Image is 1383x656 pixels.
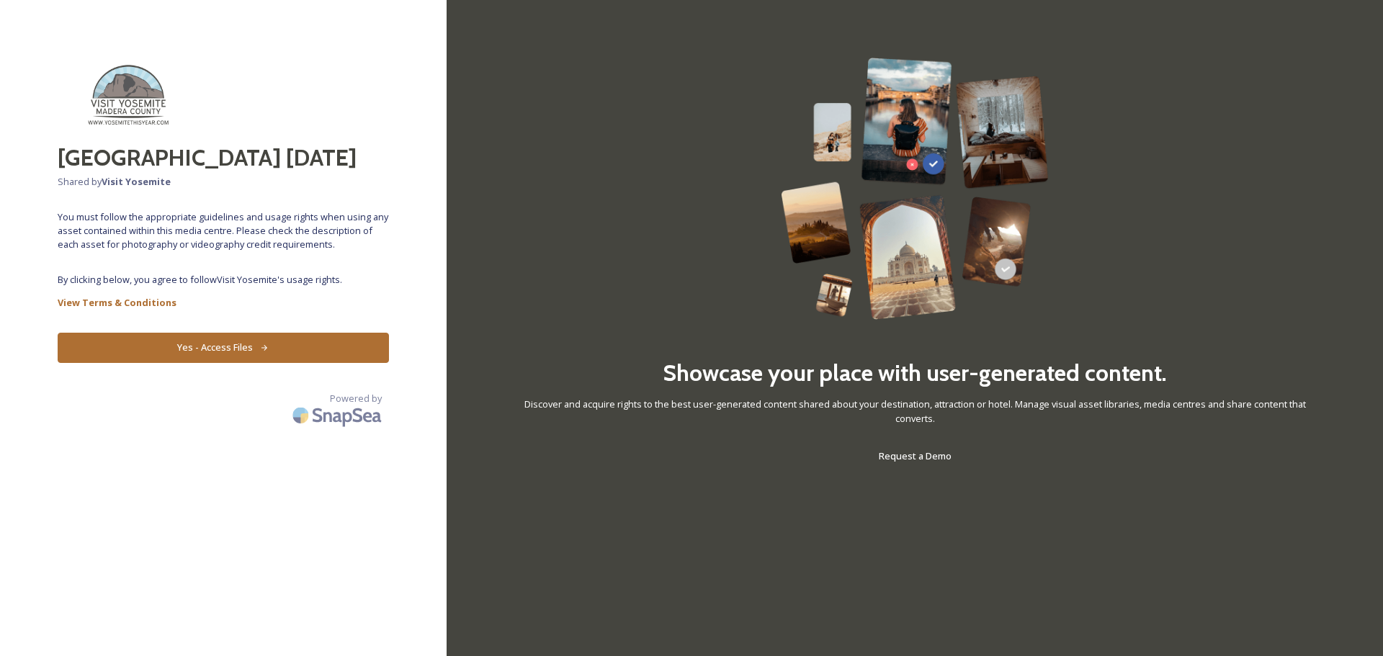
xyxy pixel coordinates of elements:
img: 63b42ca75bacad526042e722_Group%20154-p-800.png [781,58,1049,320]
a: View Terms & Conditions [58,294,389,311]
img: SnapSea Logo [288,398,389,432]
h2: Showcase your place with user-generated content. [663,356,1167,390]
span: You must follow the appropriate guidelines and usage rights when using any asset contained within... [58,210,389,252]
h2: [GEOGRAPHIC_DATA] [DATE] [58,140,389,175]
span: Powered by [330,392,382,405]
strong: View Terms & Conditions [58,296,176,309]
img: images.png [58,58,202,133]
span: Request a Demo [879,449,952,462]
a: Request a Demo [879,447,952,464]
span: Shared by [58,175,389,189]
span: By clicking below, you agree to follow Visit Yosemite 's usage rights. [58,273,389,287]
span: Discover and acquire rights to the best user-generated content shared about your destination, att... [504,397,1325,425]
strong: Visit Yosemite [102,175,171,188]
button: Yes - Access Files [58,333,389,362]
